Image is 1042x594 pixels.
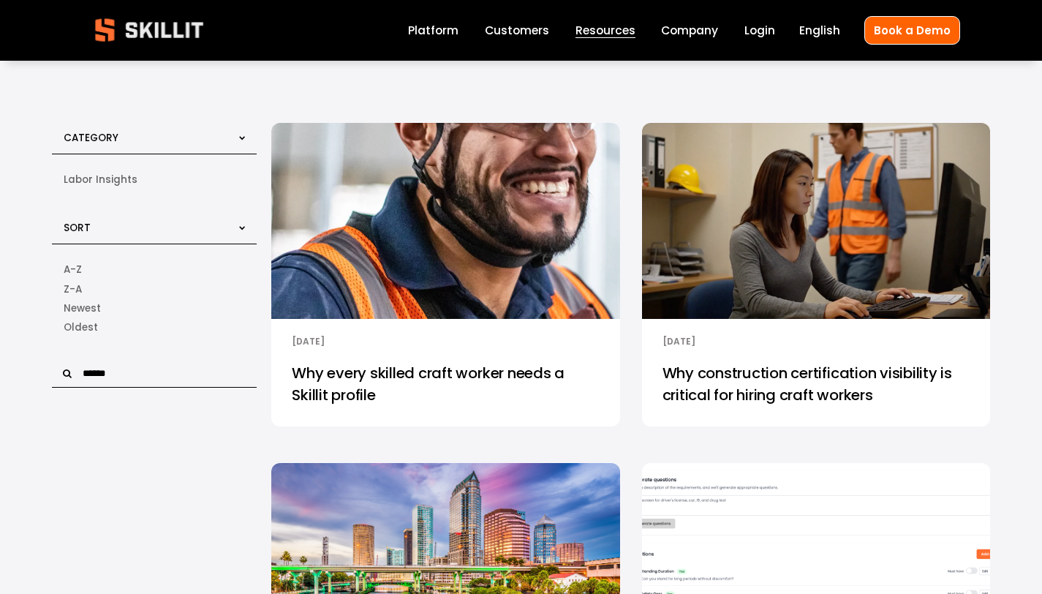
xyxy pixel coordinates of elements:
[864,16,960,45] a: Book a Demo
[270,122,622,320] img: Why every skilled craft worker needs a Skillit profile
[799,22,840,39] span: English
[64,317,245,337] a: Date
[408,20,458,40] a: Platform
[64,221,91,235] span: Sort
[64,298,245,317] a: Date
[575,20,635,40] a: folder dropdown
[642,350,990,426] a: Why construction certification visibility is critical for hiring craft workers
[64,320,98,336] span: Oldest
[271,350,619,426] a: Why every skilled craft worker needs a Skillit profile
[799,20,840,40] div: language picker
[292,335,325,347] time: [DATE]
[64,132,118,146] span: Category
[64,301,101,317] span: Newest
[485,20,549,40] a: Customers
[64,170,245,189] a: Labor Insights
[64,260,245,279] a: Alphabetical
[64,262,82,278] span: A-Z
[83,8,216,52] img: Skillit
[744,20,775,40] a: Login
[640,122,992,320] img: Why construction certification visibility is critical for hiring craft workers
[575,22,635,39] span: Resources
[661,20,718,40] a: Company
[662,335,695,347] time: [DATE]
[64,282,82,298] span: Z-A
[64,279,245,298] a: Alphabetical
